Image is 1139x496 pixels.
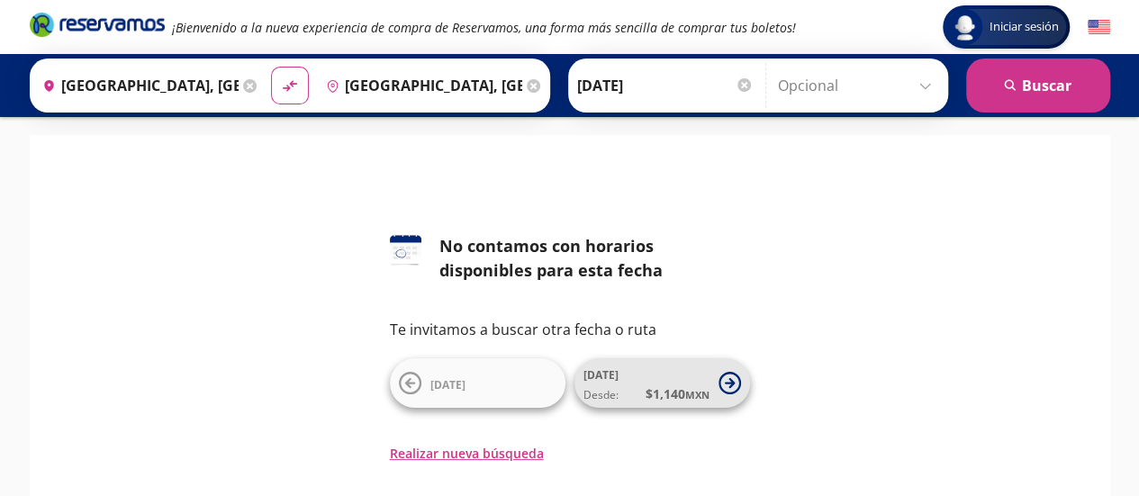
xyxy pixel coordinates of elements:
[30,11,165,43] a: Brand Logo
[390,319,750,340] p: Te invitamos a buscar otra fecha o ruta
[685,388,710,401] small: MXN
[439,234,750,283] div: No contamos con horarios disponibles para esta fecha
[30,11,165,38] i: Brand Logo
[574,358,750,408] button: [DATE]Desde:$1,140MXN
[646,384,710,403] span: $ 1,140
[1088,16,1110,39] button: English
[172,19,796,36] em: ¡Bienvenido a la nueva experiencia de compra de Reservamos, una forma más sencilla de comprar tus...
[430,377,466,392] span: [DATE]
[583,387,619,403] span: Desde:
[35,63,239,108] input: Buscar Origen
[982,18,1066,36] span: Iniciar sesión
[583,367,619,383] span: [DATE]
[390,358,565,408] button: [DATE]
[778,63,939,108] input: Opcional
[966,59,1110,113] button: Buscar
[577,63,754,108] input: Elegir Fecha
[319,63,522,108] input: Buscar Destino
[390,444,544,463] button: Realizar nueva búsqueda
